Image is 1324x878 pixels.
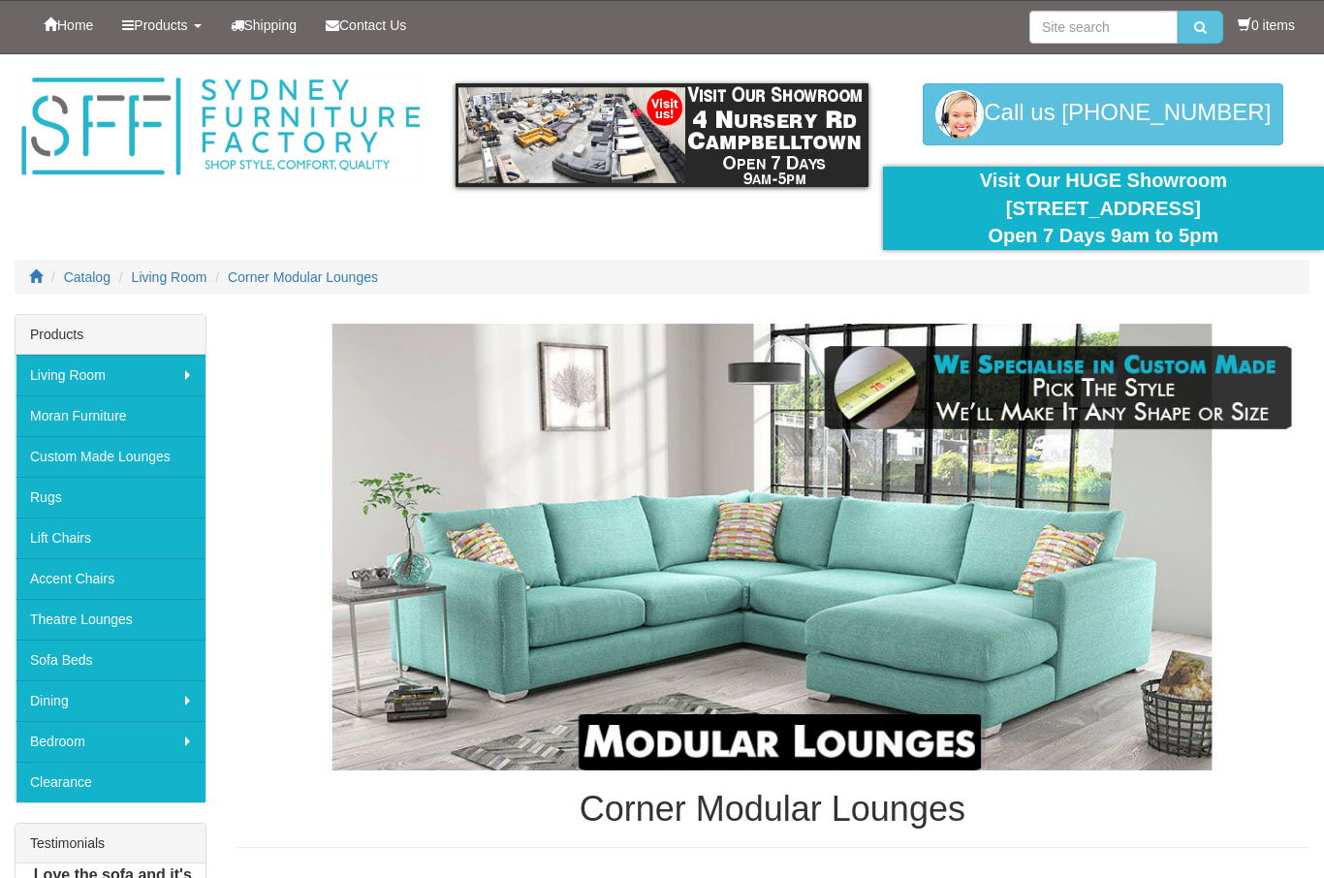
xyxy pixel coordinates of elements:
[16,558,205,599] a: Accent Chairs
[16,762,205,802] a: Clearance
[456,83,867,187] img: showroom.gif
[16,315,205,355] div: Products
[16,517,205,558] a: Lift Chairs
[1029,11,1178,44] input: Site search
[15,74,426,180] img: Sydney Furniture Factory
[228,269,378,285] a: Corner Modular Lounges
[132,269,207,285] a: Living Room
[311,1,421,49] a: Contact Us
[216,1,312,49] a: Shipping
[134,17,187,33] span: Products
[16,640,205,680] a: Sofa Beds
[108,1,215,49] a: Products
[236,790,1309,829] h1: Corner Modular Lounges
[16,599,205,640] a: Theatre Lounges
[16,824,205,863] div: Testimonials
[57,17,93,33] span: Home
[244,17,298,33] span: Shipping
[339,17,406,33] span: Contact Us
[16,477,205,517] a: Rugs
[16,355,205,395] a: Living Room
[1238,16,1295,35] li: 0 items
[29,1,108,49] a: Home
[898,167,1309,250] div: Visit Our HUGE Showroom [STREET_ADDRESS] Open 7 Days 9am to 5pm
[236,324,1309,771] img: Corner Modular Lounges
[16,680,205,721] a: Dining
[16,395,205,436] a: Moran Furniture
[16,436,205,477] a: Custom Made Lounges
[16,721,205,762] a: Bedroom
[64,269,110,285] a: Catalog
